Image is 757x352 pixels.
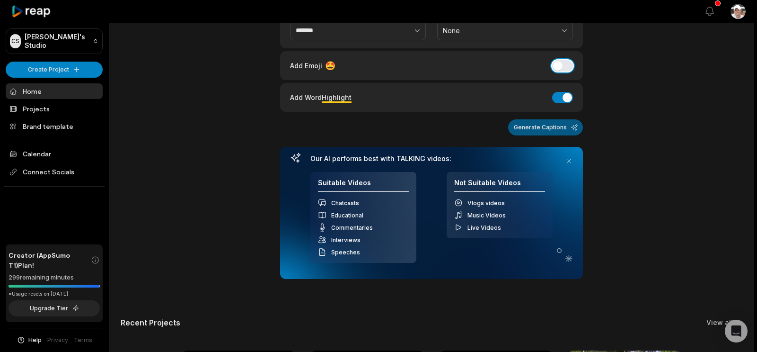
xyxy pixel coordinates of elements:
a: Brand template [6,118,103,134]
span: Connect Socials [6,163,103,181]
span: Highlight [322,93,352,101]
a: Privacy [47,336,68,344]
a: View all [706,318,733,327]
div: CS [10,34,21,48]
a: Projects [6,101,103,117]
span: Vlogs videos [467,199,505,207]
a: Calendar [6,146,103,162]
span: Educational [331,212,363,219]
span: Interviews [331,236,361,244]
div: Add Word [290,91,352,104]
h4: Not Suitable Videos [454,179,545,192]
span: Help [28,336,42,344]
div: Open Intercom Messenger [725,320,748,343]
button: Help [17,336,42,344]
div: *Usage resets on [DATE] [9,290,100,298]
span: Live Videos [467,224,501,231]
button: Create Project [6,62,103,78]
h3: Our AI performs best with TALKING videos: [310,154,553,163]
span: Add Emoji [290,61,322,71]
span: Chatcasts [331,199,359,207]
div: 299 remaining minutes [9,273,100,282]
button: Upgrade Tier [9,300,100,316]
span: None [443,27,554,35]
span: Music Videos [467,212,506,219]
a: Home [6,83,103,99]
span: Speeches [331,249,360,256]
button: Generate Captions [508,119,583,135]
span: Commentaries [331,224,373,231]
a: Terms [74,336,92,344]
span: 🤩 [325,59,335,72]
h4: Suitable Videos [318,179,409,192]
h2: Recent Projects [121,318,180,327]
button: None [437,21,573,41]
p: [PERSON_NAME]'s Studio [25,33,89,50]
span: Creator (AppSumo T1) Plan! [9,250,91,270]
